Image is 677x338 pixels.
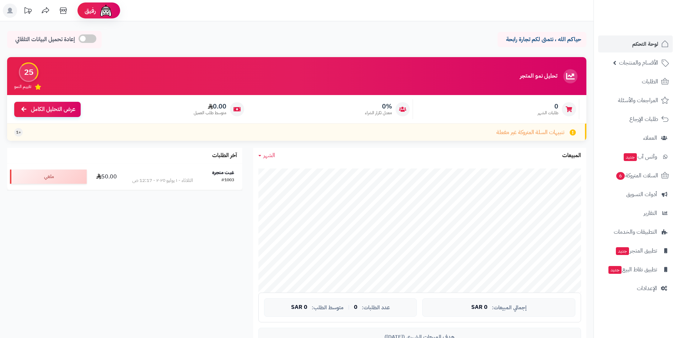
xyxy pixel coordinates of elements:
span: عرض التحليل الكامل [31,105,75,113]
span: لوحة التحكم [632,39,658,49]
span: جديد [624,153,637,161]
a: لوحة التحكم [598,35,673,52]
span: وآتس آب [623,152,657,162]
a: الإعدادات [598,280,673,297]
span: إعادة تحميل البيانات التلقائي [15,35,75,44]
span: التطبيقات والخدمات [614,227,657,237]
span: طلبات الإرجاع [629,114,658,124]
a: الشهر [258,151,275,160]
span: 0.00 [194,102,226,110]
span: الأقسام والمنتجات [619,58,658,68]
span: 0 SAR [471,304,488,311]
a: طلبات الإرجاع [598,111,673,128]
span: التقارير [644,208,657,218]
a: الطلبات [598,73,673,90]
td: 50.00 [90,164,124,190]
h3: تحليل نمو المتجر [520,73,557,79]
span: الطلبات [642,77,658,87]
img: logo-2.png [629,20,670,35]
span: | [348,305,350,310]
span: طلبات الشهر [538,110,558,116]
a: أدوات التسويق [598,186,673,203]
span: رفيق [85,6,96,15]
span: المراجعات والأسئلة [618,95,658,105]
div: ملغي [10,170,87,184]
span: 0 SAR [291,304,307,311]
img: ai-face.png [99,4,113,18]
span: جديد [608,266,622,274]
span: أدوات التسويق [626,189,657,199]
h3: المبيعات [562,153,581,159]
span: تطبيق المتجر [615,246,657,256]
a: التقارير [598,205,673,222]
span: معدل تكرار الشراء [365,110,392,116]
span: الإعدادات [637,283,657,293]
a: السلات المتروكة6 [598,167,673,184]
span: عدد الطلبات: [362,305,390,311]
span: تقييم النمو [14,84,31,90]
a: العملاء [598,129,673,146]
span: تنبيهات السلة المتروكة غير مفعلة [496,128,564,137]
a: المراجعات والأسئلة [598,92,673,109]
a: عرض التحليل الكامل [14,102,81,117]
strong: غيث متجرة [212,169,234,176]
span: السلات المتروكة [616,171,658,181]
span: جديد [616,247,629,255]
span: متوسط طلب العميل [194,110,226,116]
span: +1 [16,129,21,135]
span: الشهر [263,151,275,160]
div: الثلاثاء - ١ يوليو ٢٠٢٥ - 12:17 ص [132,177,193,184]
a: التطبيقات والخدمات [598,223,673,240]
span: 0 [538,102,558,110]
span: متوسط الطلب: [312,305,344,311]
span: تطبيق نقاط البيع [608,265,657,275]
span: 6 [616,172,625,180]
a: تحديثات المنصة [19,4,37,20]
span: 0% [365,102,392,110]
span: 0 [354,304,358,311]
span: العملاء [643,133,657,143]
div: #1003 [221,177,234,184]
a: وآتس آبجديد [598,148,673,165]
h3: آخر الطلبات [212,153,237,159]
a: تطبيق المتجرجديد [598,242,673,259]
p: حياكم الله ، نتمنى لكم تجارة رابحة [503,35,581,44]
span: إجمالي المبيعات: [492,305,527,311]
a: تطبيق نقاط البيعجديد [598,261,673,278]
